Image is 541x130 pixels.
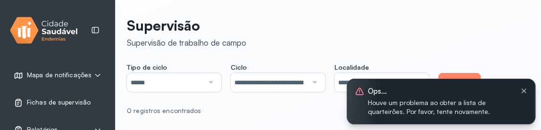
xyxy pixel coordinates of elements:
div: Supervisão de trabalho de campo [127,38,246,48]
img: logo.svg [10,15,78,46]
div: 0 registros encontrados [127,107,525,115]
a: Fichas de supervisão [14,98,101,107]
span: Mapa de notificações [27,71,92,79]
span: Ciclo [231,63,247,72]
span: Ops... [368,87,505,96]
p: Supervisão [127,17,246,34]
span: Fichas de supervisão [27,98,91,106]
span: Tipo de ciclo [127,63,167,72]
button: Filtrar [438,73,481,92]
span: Houve um problema ao obter a lista de quarteirões. Por favor, tente novamente. [368,98,505,116]
span: Localidade [334,63,369,72]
